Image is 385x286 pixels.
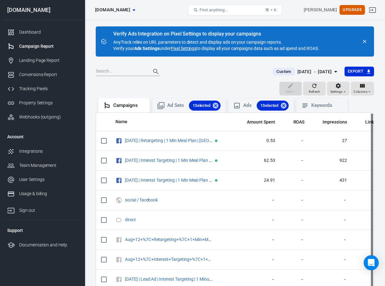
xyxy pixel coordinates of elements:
svg: Unknown Facebook [115,276,122,283]
button: Export [345,67,374,76]
span: The total return on ad spend [285,118,305,126]
span: － [285,157,305,164]
span: － [314,237,347,243]
strong: Ads Settings [134,46,160,51]
span: － [285,256,305,263]
div: [DATE] － [DATE] [297,68,332,76]
a: [DATE] | Lead Ad | Interest Targeting | 1 Minute Meal Plan / cpc / facebook [125,277,265,282]
span: － [285,217,305,223]
span: The estimated total amount of money you've spent on your campaign, ad set or ad during its schedule. [239,118,275,126]
a: Aug+12+%7C+Interest+Targeting+%7C+1+Min+Meal+Plan+System / cpc / facebook [125,257,287,262]
span: Refresh [309,89,320,95]
span: 0.53 [239,138,275,144]
span: － [239,276,275,283]
a: Sign out [2,201,83,217]
a: Conversions Report [2,68,83,82]
button: Columns [351,82,374,96]
div: Campaigns [113,102,145,109]
span: － [285,197,305,203]
span: 27 [314,138,347,144]
span: Aug 12 | Retargeting | 1 Min Meal Plan | Sneak Peak [125,138,214,143]
span: － [239,197,275,203]
a: Webhooks (outgoing) [2,110,83,124]
a: Pixel Settings [171,45,196,52]
a: [DATE] | Interest Targeting | 1 Min Meal Plan System [125,158,223,163]
div: Open Intercom Messenger [364,255,379,270]
a: Usage & billing [2,187,83,201]
svg: UTM & Web Traffic [115,196,122,204]
span: ROAS [293,119,305,125]
span: The estimated total amount of money you've spent on your campaign, ad set or ad during its schedule. [247,118,275,126]
div: Landing Page Report [19,57,78,64]
a: Sign out [365,3,380,18]
span: 431 [314,177,347,184]
div: Dashboard [19,29,78,36]
svg: Unknown Facebook [115,256,122,263]
span: Aug 12 | Interest Targeting | 1 Min Meal Plan System [125,178,214,182]
span: Amount Spent [247,119,275,125]
div: Campaign Report [19,43,78,50]
div: Team Management [19,162,78,169]
a: Property Settings [2,96,83,110]
div: Webhooks (outgoing) [19,114,78,120]
div: Usage & billing [19,190,78,197]
span: 24.91 [239,177,275,184]
div: Account id: j9Cy1dVm [304,7,337,13]
span: Name [115,119,136,125]
a: Integrations [2,144,83,158]
div: Conversions Report [19,71,78,78]
button: close [360,37,369,46]
button: [DOMAIN_NAME] [93,4,138,16]
span: Custom [274,69,293,75]
div: AnyTrack relies on URL parameters to detect and display ads on your campaign reports. Verify your... [113,31,319,52]
span: － [239,256,275,263]
span: － [285,276,305,283]
button: Settings [327,82,350,96]
span: Settings [330,89,343,95]
a: User Settings [2,173,83,187]
span: 922 [314,157,347,164]
div: Sign out [19,207,78,214]
button: Find anything...⌘ + K [188,5,282,15]
div: Tracking Pixels [19,85,78,92]
a: Campaign Report [2,39,83,53]
span: Aug+12+%7C+Interest+Targeting+%7C+1+Min+Meal+Plan+System / cpc / facebook [125,257,214,261]
a: Team Management [2,158,83,173]
div: Integrations [19,148,78,155]
div: Documentation and Help [19,242,78,248]
span: － [285,138,305,144]
span: － [239,237,275,243]
div: 1Selected [257,101,289,111]
svg: Facebook Ads [115,157,122,164]
div: Ads [243,101,288,111]
span: Active [215,140,217,142]
span: － [314,197,347,203]
button: Search [148,64,163,79]
div: User Settings [19,176,78,183]
span: Aug 7 | Interest Targeting | 1 Min Meal Plan System [125,158,214,162]
span: 1 Selected [189,102,214,109]
span: Aug 13 | Lead Ad | Interest Targeting | 1 Minute Meal Plan / cpc / facebook [125,277,214,281]
a: [DATE] | Retargeting | 1 Min Meal Plan | [GEOGRAPHIC_DATA] [125,138,242,143]
span: Impressions [323,119,347,125]
span: Find anything... [200,8,228,12]
div: [DOMAIN_NAME] [2,7,83,13]
span: Aug+12+%7C+Retargeting+%7C+1+Min+Meal+Plan+%7C+Sneak+Peak / cpc / facebook [125,237,214,242]
button: Upgrade [340,5,365,15]
span: Name [115,119,127,125]
span: 1 Selected [257,102,282,109]
li: Support [2,223,83,238]
input: Search... [96,68,146,76]
div: ⌘ + K [265,8,277,12]
a: Tracking Pixels [2,82,83,96]
button: Refresh [303,82,326,96]
a: direct [125,217,136,222]
svg: Facebook Ads [115,137,122,145]
a: Dashboard [2,25,83,39]
span: Active [215,159,217,162]
a: Landing Page Report [2,53,83,68]
div: Property Settings [19,100,78,106]
span: － [314,256,347,263]
span: － [285,177,305,184]
span: 62.53 [239,157,275,164]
